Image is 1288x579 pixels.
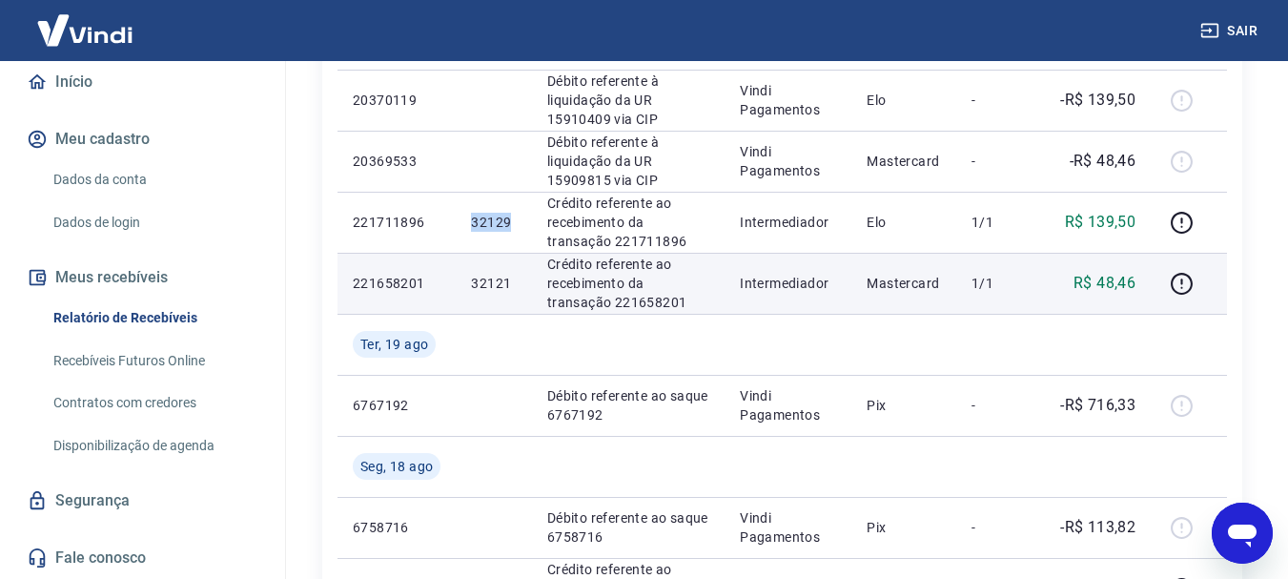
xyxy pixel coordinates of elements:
p: Débito referente à liquidação da UR 15909815 via CIP [547,133,709,190]
p: Débito referente ao saque 6758716 [547,508,709,547]
a: Relatório de Recebíveis [46,299,262,338]
button: Meu cadastro [23,118,262,160]
p: 221658201 [353,274,440,293]
p: Débito referente ao saque 6767192 [547,386,709,424]
p: 20369533 [353,152,440,171]
a: Dados de login [46,203,262,242]
span: Ter, 19 ago [360,335,428,354]
button: Meus recebíveis [23,257,262,299]
a: Dados da conta [46,160,262,199]
p: Vindi Pagamentos [740,508,836,547]
p: Intermediador [740,274,836,293]
button: Sair [1196,13,1265,49]
p: 20370119 [353,91,440,110]
p: - [971,518,1028,537]
p: Crédito referente ao recebimento da transação 221711896 [547,194,709,251]
p: R$ 139,50 [1065,211,1136,234]
p: - [971,152,1028,171]
a: Segurança [23,480,262,522]
p: Elo [867,213,941,232]
p: -R$ 716,33 [1060,394,1135,417]
p: R$ 48,46 [1073,272,1135,295]
p: Elo [867,91,941,110]
p: Débito referente à liquidação da UR 15910409 via CIP [547,72,709,129]
p: Mastercard [867,274,941,293]
p: 32129 [471,213,516,232]
p: Pix [867,396,941,415]
p: - [971,91,1028,110]
p: -R$ 139,50 [1060,89,1135,112]
p: 221711896 [353,213,440,232]
p: Mastercard [867,152,941,171]
img: Vindi [23,1,147,59]
p: Vindi Pagamentos [740,142,836,180]
a: Fale conosco [23,537,262,579]
p: 1/1 [971,274,1028,293]
p: Vindi Pagamentos [740,81,836,119]
p: -R$ 48,46 [1070,150,1136,173]
p: Crédito referente ao recebimento da transação 221658201 [547,255,709,312]
iframe: Botão para abrir a janela de mensagens [1212,503,1273,564]
p: -R$ 113,82 [1060,516,1135,539]
a: Início [23,61,262,103]
p: Vindi Pagamentos [740,386,836,424]
a: Contratos com credores [46,383,262,423]
p: 1/1 [971,213,1028,232]
p: - [971,396,1028,415]
p: Intermediador [740,213,836,232]
a: Recebíveis Futuros Online [46,341,262,381]
p: 6758716 [353,518,440,537]
a: Disponibilização de agenda [46,426,262,465]
span: Seg, 18 ago [360,457,433,476]
p: Pix [867,518,941,537]
p: 32121 [471,274,516,293]
p: 6767192 [353,396,440,415]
